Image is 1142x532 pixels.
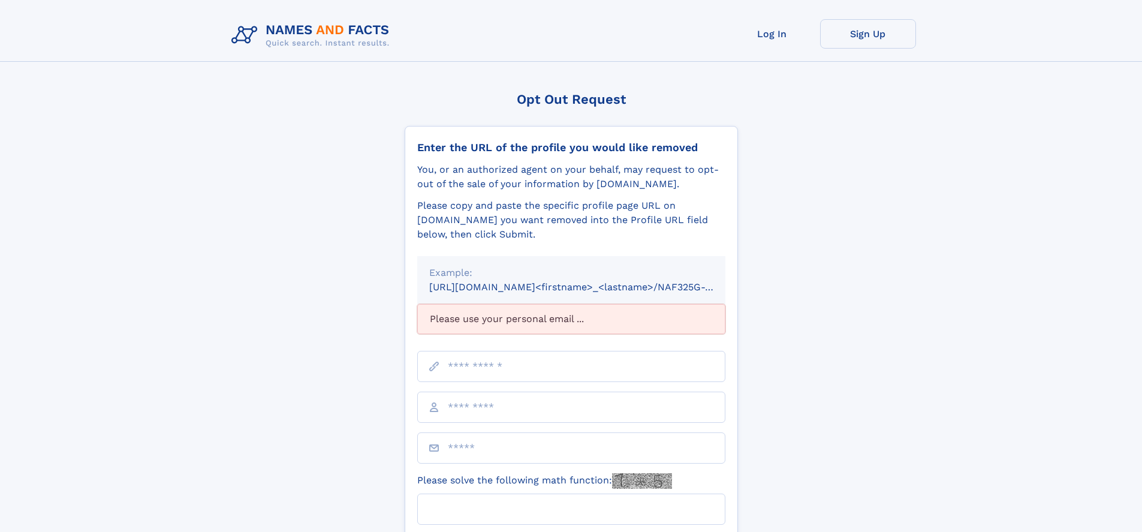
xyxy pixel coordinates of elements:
div: Opt Out Request [405,92,738,107]
img: Logo Names and Facts [227,19,399,52]
div: Example: [429,266,713,280]
small: [URL][DOMAIN_NAME]<firstname>_<lastname>/NAF325G-xxxxxxxx [429,281,748,293]
a: Sign Up [820,19,916,49]
label: Please solve the following math function: [417,473,672,489]
a: Log In [724,19,820,49]
div: Enter the URL of the profile you would like removed [417,141,725,154]
div: You, or an authorized agent on your behalf, may request to opt-out of the sale of your informatio... [417,163,725,191]
div: Please use your personal email ... [417,304,725,334]
div: Please copy and paste the specific profile page URL on [DOMAIN_NAME] you want removed into the Pr... [417,199,725,242]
